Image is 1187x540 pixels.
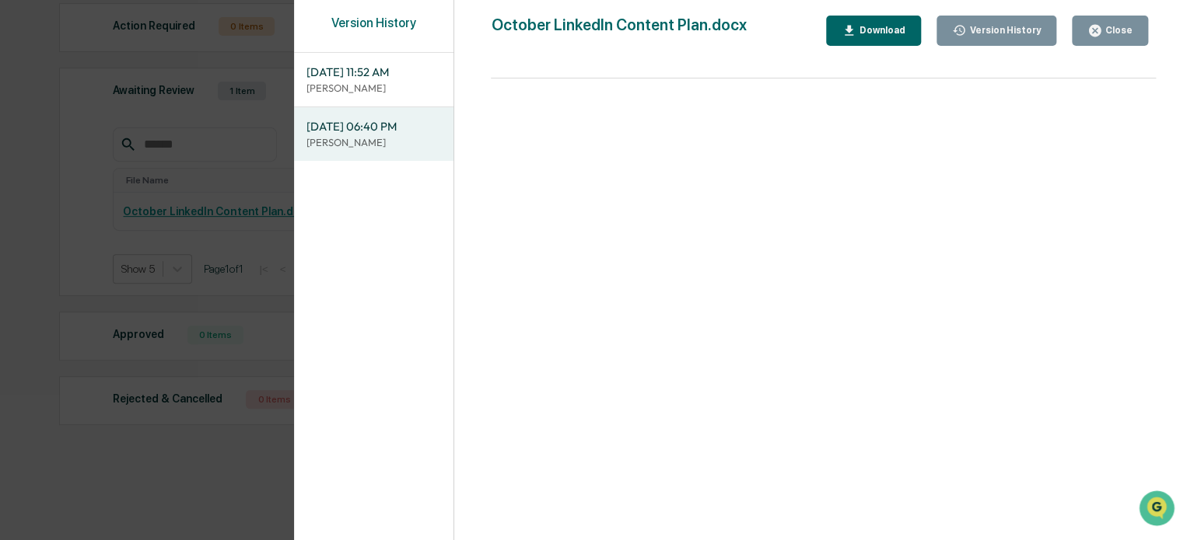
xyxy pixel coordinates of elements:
[491,16,746,46] div: October LinkedIn Content Plan.docx
[16,197,28,210] div: 🖐️
[53,134,197,147] div: We're available if you need us!
[264,124,283,142] button: Start new chat
[16,227,28,239] div: 🔎
[937,16,1057,46] button: Version History
[16,119,44,147] img: 1746055101610-c473b297-6a78-478c-a979-82029cc54cd1
[9,219,104,247] a: 🔎Data Lookup
[107,190,199,218] a: 🗄️Attestations
[16,33,283,57] p: How can we help?
[31,225,98,241] span: Data Lookup
[31,196,100,211] span: Preclearance
[966,25,1041,36] div: Version History
[294,53,454,106] div: [DATE] 11:52 AM[PERSON_NAME]
[128,196,193,211] span: Attestations
[306,118,442,135] span: [DATE] 06:40 PM
[110,263,188,275] a: Powered byPylon
[294,107,454,161] div: [DATE] 06:40 PM[PERSON_NAME]
[1102,25,1133,36] div: Close
[1072,16,1148,46] button: Close
[306,64,442,81] span: [DATE] 11:52 AM
[826,16,921,46] button: Download
[53,119,255,134] div: Start new chat
[155,263,188,275] span: Pylon
[9,190,107,218] a: 🖐️Preclearance
[294,16,454,46] div: Version History
[856,25,905,36] div: Download
[113,197,125,210] div: 🗄️
[306,81,442,96] p: [PERSON_NAME]
[1137,489,1179,531] iframe: Open customer support
[306,135,442,150] p: [PERSON_NAME]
